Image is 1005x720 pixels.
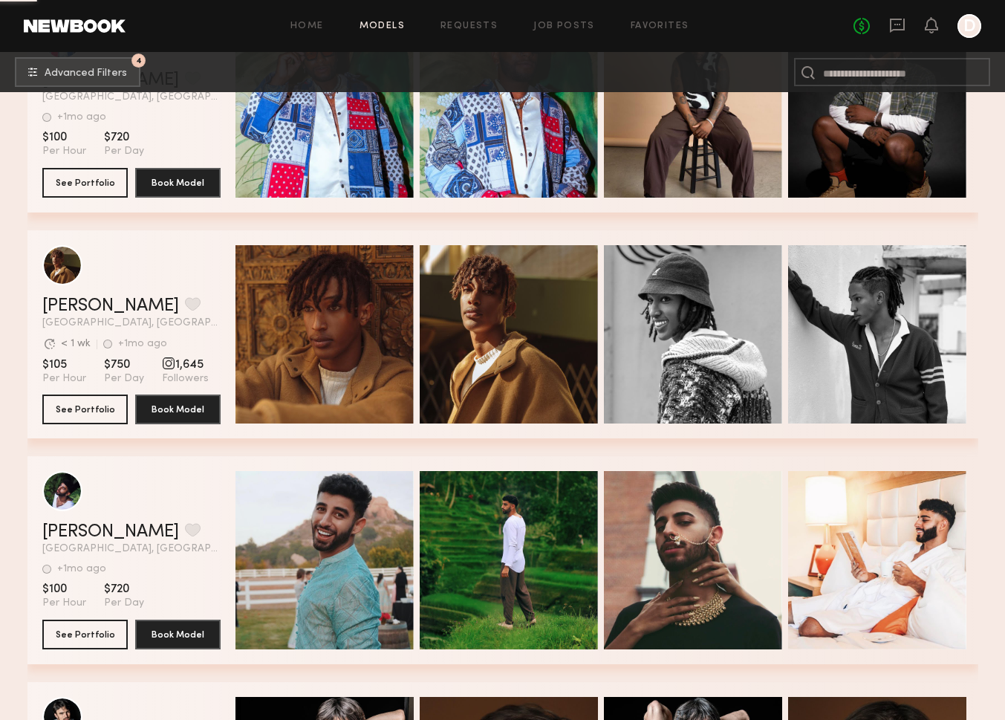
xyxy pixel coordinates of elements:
span: $720 [104,130,144,145]
a: Requests [440,22,498,31]
a: D [957,14,981,38]
a: [PERSON_NAME] [42,523,179,541]
button: See Portfolio [42,168,128,198]
button: 4Advanced Filters [15,57,140,87]
a: Home [290,22,324,31]
div: +1mo ago [57,112,106,123]
a: [PERSON_NAME] [42,297,179,315]
button: See Portfolio [42,620,128,649]
span: $105 [42,357,86,372]
div: +1mo ago [57,564,106,574]
a: Models [360,22,405,31]
span: $750 [104,357,144,372]
button: See Portfolio [42,395,128,424]
span: [GEOGRAPHIC_DATA], [GEOGRAPHIC_DATA] [42,92,221,103]
span: 4 [136,57,142,64]
span: $720 [104,582,144,597]
button: Book Model [135,168,221,198]
div: < 1 wk [61,339,91,349]
span: $100 [42,130,86,145]
span: Per Day [104,145,144,158]
span: Followers [162,372,209,386]
div: +1mo ago [118,339,167,349]
span: Advanced Filters [45,68,127,79]
a: Job Posts [533,22,595,31]
span: Per Day [104,372,144,386]
span: Per Hour [42,597,86,610]
button: Book Model [135,395,221,424]
button: Book Model [135,620,221,649]
span: Per Hour [42,145,86,158]
span: Per Hour [42,372,86,386]
span: 1,645 [162,357,209,372]
span: [GEOGRAPHIC_DATA], [GEOGRAPHIC_DATA] [42,318,221,328]
span: $100 [42,582,86,597]
a: Favorites [631,22,689,31]
span: [GEOGRAPHIC_DATA], [GEOGRAPHIC_DATA] [42,544,221,554]
span: Per Day [104,597,144,610]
